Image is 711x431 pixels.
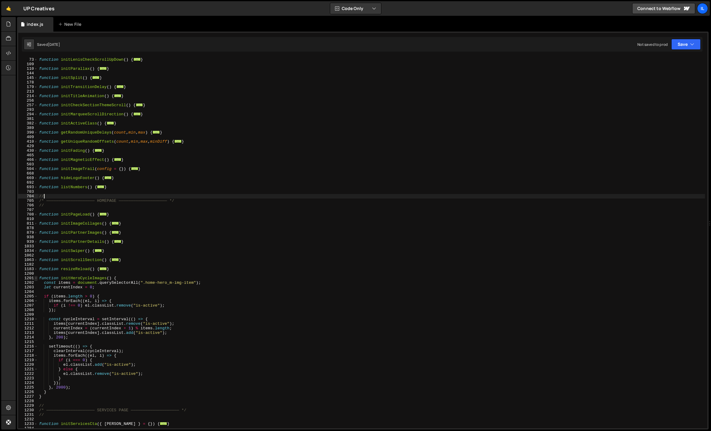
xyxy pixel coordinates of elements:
div: 1210 [18,317,38,321]
div: 1214 [18,335,38,340]
div: 178 [18,80,38,85]
div: 1034 [18,249,38,253]
div: 1229 [18,403,38,408]
div: 1224 [18,381,38,385]
div: 939 [18,239,38,244]
div: 214 [18,94,38,98]
div: 938 [18,235,38,239]
div: 703 [18,189,38,194]
div: 410 [18,139,38,144]
span: ... [97,185,104,188]
div: 110 [18,66,38,71]
div: 293 [18,107,38,112]
span: ... [107,121,114,125]
span: ... [133,112,140,116]
a: Connect to Webflow [632,3,695,14]
div: 145 [18,76,38,80]
button: Code Only [330,3,381,14]
div: 179 [18,85,38,89]
div: 810 [18,217,38,221]
div: 381 [18,117,38,121]
div: 1213 [18,331,38,335]
div: 1215 [18,340,38,344]
div: 878 [18,226,38,230]
div: 1063 [18,258,38,262]
div: 1201 [18,276,38,280]
span: ... [95,149,102,152]
div: 1228 [18,399,38,403]
div: 294 [18,112,38,117]
div: 1221 [18,367,38,372]
div: 693 [18,185,38,189]
div: 256 [18,98,38,103]
span: ... [114,94,121,97]
span: ... [116,85,124,88]
div: 879 [18,230,38,235]
div: 1205 [18,294,38,299]
button: Save [671,39,701,50]
div: 1202 [18,280,38,285]
span: ... [112,222,119,225]
div: 1209 [18,312,38,317]
span: ... [95,249,102,252]
div: 668 [18,171,38,176]
div: 73 [18,57,38,62]
span: ... [112,231,119,234]
div: 669 [18,176,38,180]
div: 705 [18,199,38,203]
span: ... [99,67,107,70]
div: 1218 [18,353,38,358]
div: 1206 [18,299,38,303]
div: 1284 [18,426,38,431]
div: 409 [18,135,38,139]
span: ... [160,422,167,425]
div: 1062 [18,253,38,258]
div: 811 [18,221,38,226]
div: 1200 [18,271,38,276]
div: 389 [18,126,38,130]
div: 707 [18,208,38,212]
div: 1203 [18,285,38,290]
div: 213 [18,89,38,94]
div: [DATE] [48,42,60,47]
span: ... [99,212,107,216]
a: Il [697,3,708,14]
div: 429 [18,144,38,148]
div: 504 [18,167,38,171]
div: 1231 [18,412,38,417]
span: ... [104,176,112,179]
div: 1219 [18,358,38,362]
span: ... [174,140,182,143]
span: ... [92,76,99,79]
div: 1204 [18,290,38,294]
span: ... [112,258,119,261]
div: 1207 [18,303,38,308]
div: 1227 [18,394,38,399]
div: 1211 [18,321,38,326]
div: 692 [18,180,38,185]
div: 257 [18,103,38,107]
div: 465 [18,153,38,158]
span: ... [99,267,107,270]
div: 1225 [18,385,38,390]
div: 430 [18,148,38,153]
div: 1232 [18,417,38,422]
div: 503 [18,162,38,167]
div: 1182 [18,262,38,267]
div: 1212 [18,326,38,331]
div: 1222 [18,372,38,376]
div: 390 [18,130,38,135]
span: ... [153,131,160,134]
div: index.js [27,21,43,27]
span: ... [131,167,138,170]
span: ... [114,158,121,161]
div: 1233 [18,422,38,426]
div: Not saved to prod [637,42,668,47]
div: 1220 [18,362,38,367]
span: ... [114,240,121,243]
div: 109 [18,62,38,66]
div: 706 [18,203,38,208]
div: 704 [18,194,38,199]
div: 1230 [18,408,38,412]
